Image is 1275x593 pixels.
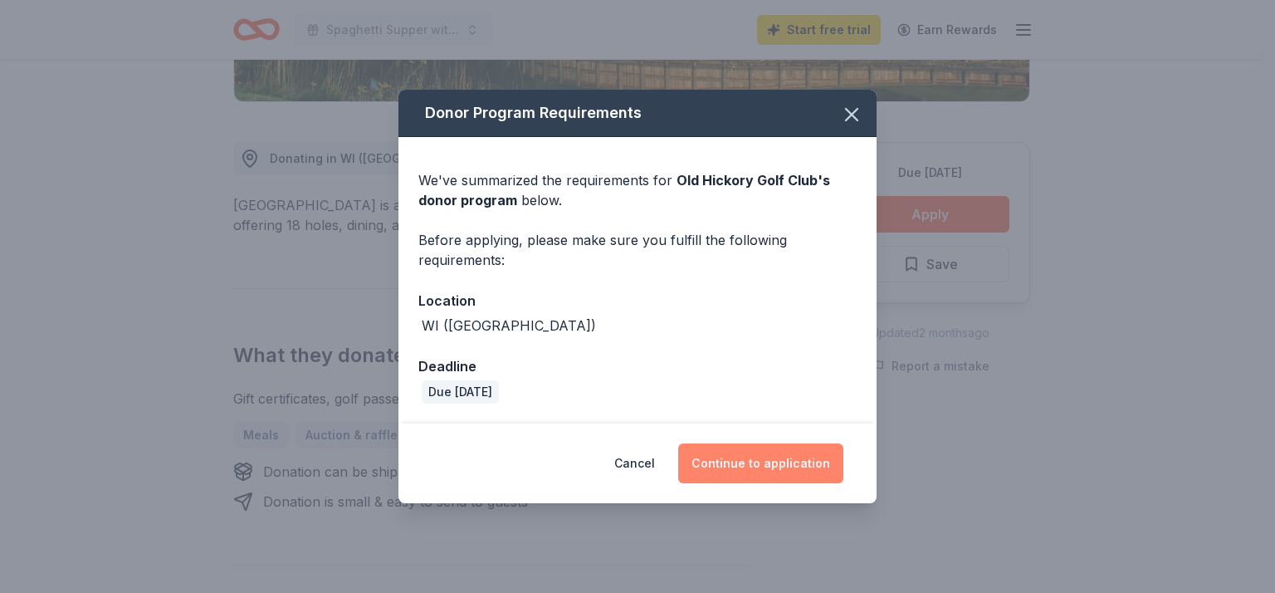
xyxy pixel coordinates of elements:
[422,380,499,404] div: Due [DATE]
[422,316,596,336] div: WI ([GEOGRAPHIC_DATA])
[418,170,857,210] div: We've summarized the requirements for below.
[418,355,857,377] div: Deadline
[614,444,655,483] button: Cancel
[678,444,843,483] button: Continue to application
[418,230,857,270] div: Before applying, please make sure you fulfill the following requirements:
[418,290,857,311] div: Location
[398,90,877,137] div: Donor Program Requirements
